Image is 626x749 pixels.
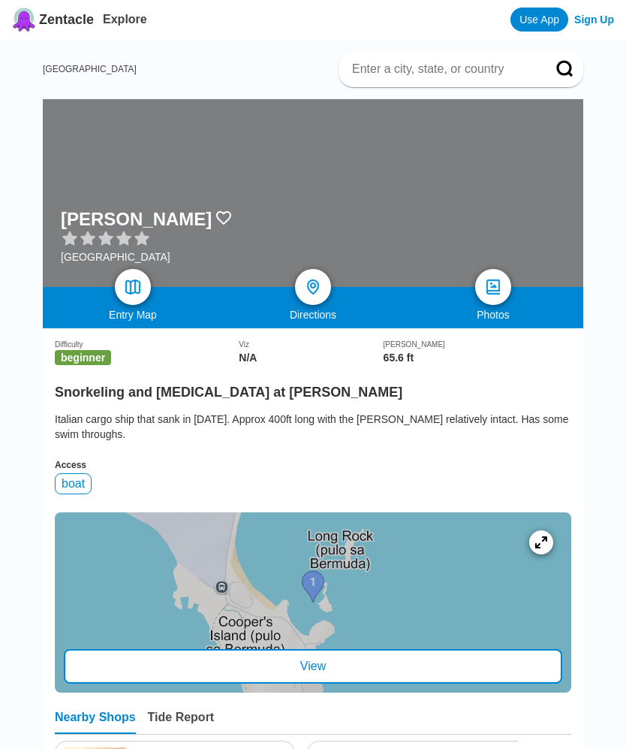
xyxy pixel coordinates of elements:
span: Zentacle [39,12,94,28]
div: Tide Report [148,711,215,734]
div: Difficulty [55,340,239,349]
div: Entry Map [43,309,223,321]
a: Zentacle logoZentacle [12,8,94,32]
div: [PERSON_NAME] [384,340,571,349]
a: photos [475,269,511,305]
a: Use App [510,8,568,32]
div: Photos [403,309,583,321]
a: [GEOGRAPHIC_DATA] [43,64,137,74]
h1: [PERSON_NAME] [61,209,212,230]
a: Explore [103,13,147,26]
img: photos [484,278,502,296]
a: entry mapView [55,512,571,693]
div: View [64,649,562,684]
h2: Snorkeling and [MEDICAL_DATA] at [PERSON_NAME] [55,376,571,400]
a: map [115,269,151,305]
iframe: Sign in with Google Dialog [318,15,611,222]
a: Sign Up [574,14,614,26]
img: map [124,278,142,296]
div: Viz [239,340,383,349]
img: directions [304,278,322,296]
div: N/A [239,352,383,364]
div: Directions [223,309,403,321]
div: Nearby Shops [55,711,136,734]
div: Access [55,460,571,470]
div: [GEOGRAPHIC_DATA] [61,251,233,263]
span: beginner [55,350,111,365]
div: Italian cargo ship that sank in [DATE]. Approx 400ft long with the [PERSON_NAME] relatively intac... [55,412,571,442]
div: 65.6 ft [384,352,571,364]
img: Zentacle logo [12,8,36,32]
div: boat [55,473,92,494]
